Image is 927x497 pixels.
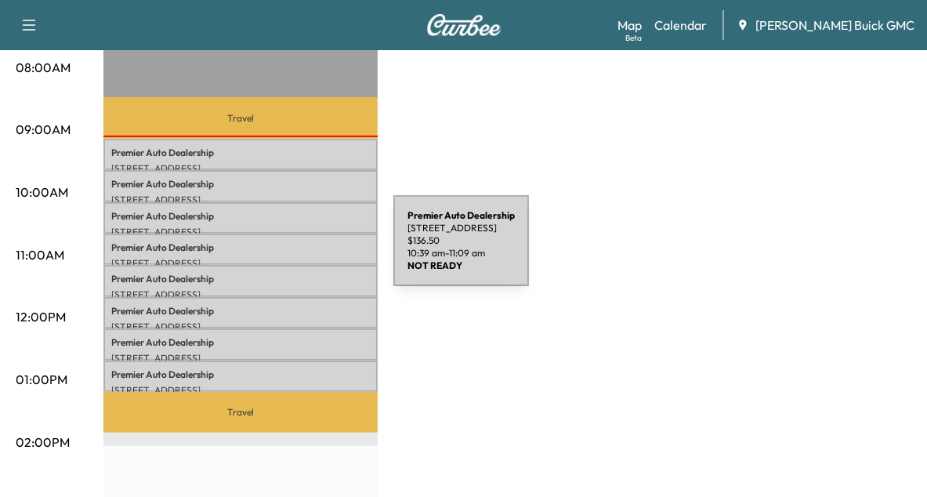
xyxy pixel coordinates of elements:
[111,210,370,223] p: Premier Auto Dealership
[111,241,370,254] p: Premier Auto Dealership
[111,162,370,175] p: [STREET_ADDRESS]
[111,336,370,349] p: Premier Auto Dealership
[16,183,68,201] p: 10:00AM
[426,14,502,36] img: Curbee Logo
[16,245,64,264] p: 11:00AM
[617,16,642,34] a: MapBeta
[654,16,707,34] a: Calendar
[111,288,370,301] p: [STREET_ADDRESS]
[16,58,71,77] p: 08:00AM
[111,305,370,317] p: Premier Auto Dealership
[16,307,66,326] p: 12:00PM
[16,120,71,139] p: 09:00AM
[16,433,70,452] p: 02:00PM
[111,257,370,270] p: [STREET_ADDRESS]
[111,368,370,381] p: Premier Auto Dealership
[111,384,370,397] p: [STREET_ADDRESS]
[111,178,370,190] p: Premier Auto Dealership
[111,194,370,206] p: [STREET_ADDRESS]
[755,16,914,34] span: [PERSON_NAME] Buick GMC
[111,273,370,285] p: Premier Auto Dealership
[103,392,378,433] p: Travel
[111,321,370,333] p: [STREET_ADDRESS]
[111,147,370,159] p: Premier Auto Dealership
[111,352,370,365] p: [STREET_ADDRESS]
[111,226,370,238] p: [STREET_ADDRESS]
[625,32,642,44] div: Beta
[103,97,378,138] p: Travel
[16,370,67,389] p: 01:00PM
